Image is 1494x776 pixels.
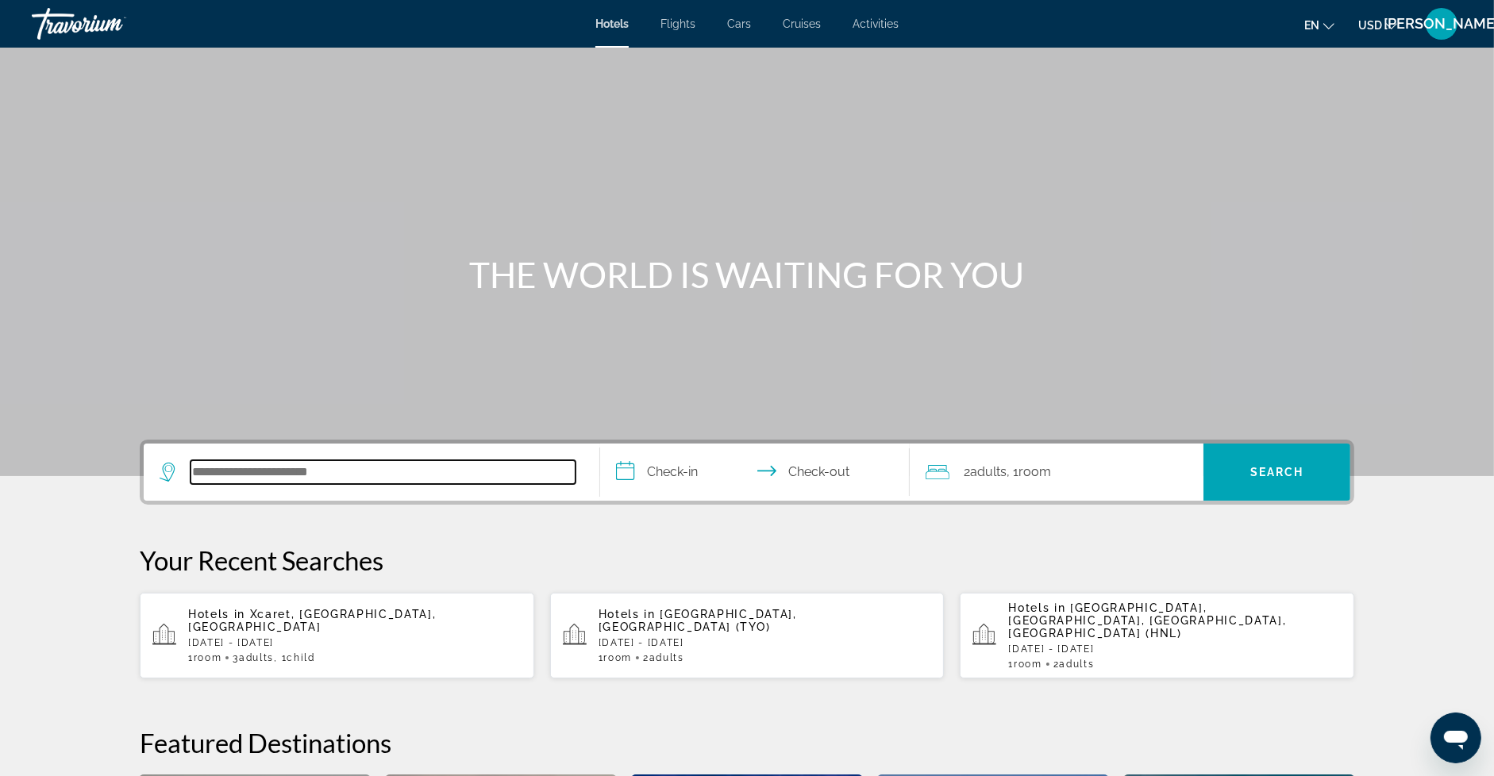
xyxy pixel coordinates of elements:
[1053,659,1095,670] span: 2
[287,652,314,663] span: Child
[1014,659,1042,670] span: Room
[1203,444,1350,501] button: Search
[964,461,1007,483] span: 2
[140,592,534,679] button: Hotels in Xcaret, [GEOGRAPHIC_DATA], [GEOGRAPHIC_DATA][DATE] - [DATE]1Room3Adults, 1Child
[1007,461,1051,483] span: , 1
[783,17,821,30] a: Cruises
[188,652,221,663] span: 1
[188,608,245,620] span: Hotels in
[643,652,684,663] span: 2
[188,608,437,633] span: Xcaret, [GEOGRAPHIC_DATA], [GEOGRAPHIC_DATA]
[1008,659,1042,670] span: 1
[910,444,1203,501] button: Travelers: 2 adults, 0 children
[144,444,1350,501] div: Search widget
[970,464,1007,479] span: Adults
[960,592,1354,679] button: Hotels in [GEOGRAPHIC_DATA], [GEOGRAPHIC_DATA], [GEOGRAPHIC_DATA], [GEOGRAPHIC_DATA] (HNL)[DATE] ...
[140,727,1354,759] h2: Featured Destinations
[1304,19,1319,32] span: en
[239,652,274,663] span: Adults
[1304,13,1334,36] button: Change language
[191,460,576,484] input: Search hotel destination
[1358,19,1382,32] span: USD
[1358,13,1397,36] button: Change currency
[599,608,797,633] span: [GEOGRAPHIC_DATA], [GEOGRAPHIC_DATA] (TYO)
[194,652,222,663] span: Room
[595,17,629,30] a: Hotels
[449,254,1045,295] h1: THE WORLD IS WAITING FOR YOU
[1421,7,1462,40] button: User Menu
[1008,643,1342,655] p: [DATE] - [DATE]
[233,652,274,663] span: 3
[140,544,1354,576] p: Your Recent Searches
[188,637,522,648] p: [DATE] - [DATE]
[600,444,910,501] button: Select check in and out date
[1008,601,1286,640] span: [GEOGRAPHIC_DATA], [GEOGRAPHIC_DATA], [GEOGRAPHIC_DATA], [GEOGRAPHIC_DATA] (HNL)
[649,652,684,663] span: Adults
[550,592,945,679] button: Hotels in [GEOGRAPHIC_DATA], [GEOGRAPHIC_DATA] (TYO)[DATE] - [DATE]1Room2Adults
[599,637,932,648] p: [DATE] - [DATE]
[599,652,632,663] span: 1
[727,17,751,30] a: Cars
[599,608,656,620] span: Hotels in
[853,17,899,30] a: Activities
[1250,466,1304,478] span: Search
[1059,659,1094,670] span: Adults
[32,3,191,44] a: Travorium
[660,17,695,30] a: Flights
[603,652,632,663] span: Room
[274,652,314,663] span: , 1
[1008,601,1065,614] span: Hotels in
[1018,464,1051,479] span: Room
[1430,713,1481,763] iframe: Button to launch messaging window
